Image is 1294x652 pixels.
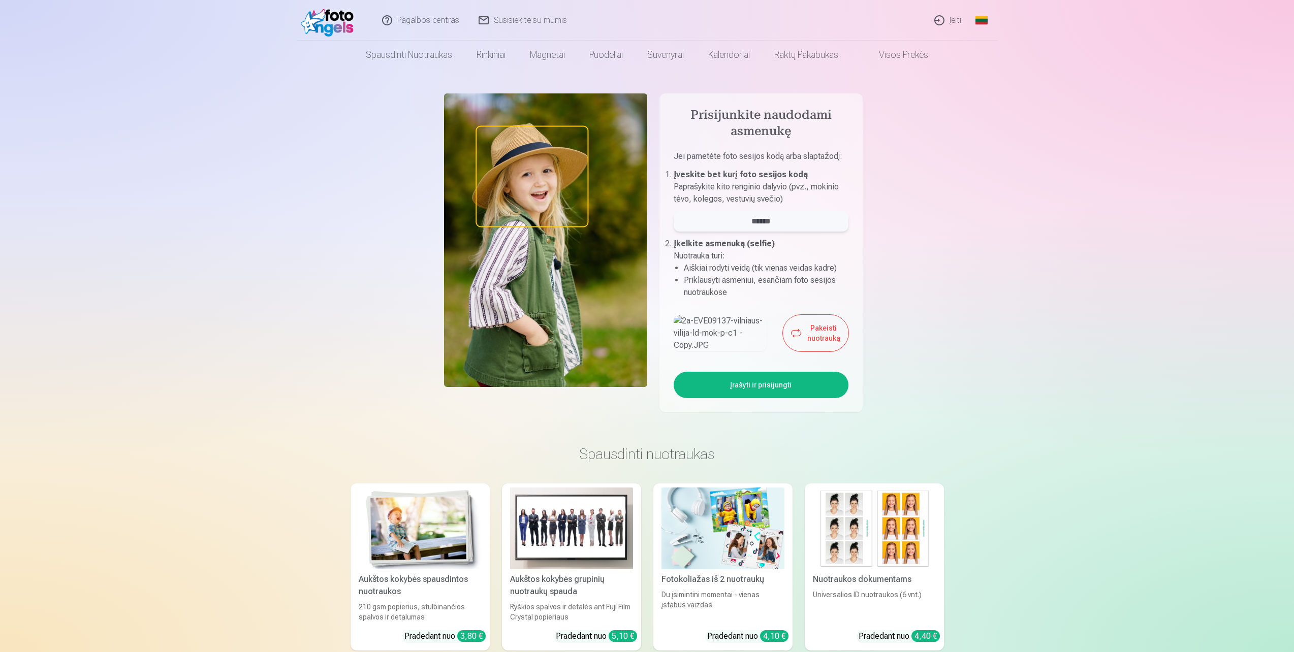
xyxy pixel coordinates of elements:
img: Nuotraukos dokumentams [813,487,936,569]
div: Pradedant nuo [404,630,486,642]
img: /fa2 [301,4,359,37]
div: Aukštos kokybės grupinių nuotraukų spauda [506,573,637,598]
p: Paprašykite kito renginio dalyvio (pvz., mokinio tėvo, kolegos, vestuvių svečio) [674,181,848,205]
div: Ryškios spalvos ir detalės ant Fuji Film Crystal popieriaus [506,602,637,622]
h4: Prisijunkite naudodami asmenukę [674,108,848,140]
div: 3,80 € [457,630,486,642]
a: Magnetai [518,41,577,69]
button: Įrašyti ir prisijungti [674,372,848,398]
div: 4,10 € [760,630,788,642]
div: 4,40 € [911,630,940,642]
div: Fotokoliažas iš 2 nuotraukų [657,573,788,585]
img: Aukštos kokybės grupinių nuotraukų spauda [510,487,633,569]
div: 5,10 € [609,630,637,642]
b: Įkelkite asmenuką (selfie) [674,239,775,248]
div: Aukštos kokybės spausdintos nuotraukos [355,573,486,598]
h3: Spausdinti nuotraukas [359,445,936,463]
button: Pakeisti nuotrauką [783,315,848,351]
div: Nuotraukos dokumentams [809,573,940,585]
a: Spausdinti nuotraukas [354,41,464,69]
div: Pradedant nuo [707,630,788,642]
div: Pradedant nuo [556,630,637,642]
a: Nuotraukos dokumentamsNuotraukos dokumentamsUniversalios ID nuotraukos (6 vnt.)Pradedant nuo 4,40 € [805,483,944,650]
div: Universalios ID nuotraukos (6 vnt.) [809,590,940,622]
a: Aukštos kokybės spausdintos nuotraukos Aukštos kokybės spausdintos nuotraukos210 gsm popierius, s... [351,483,490,650]
div: 210 gsm popierius, stulbinančios spalvos ir detalumas [355,602,486,622]
li: Aiškiai rodyti veidą (tik vienas veidas kadre) [684,262,848,274]
a: Aukštos kokybės grupinių nuotraukų spaudaAukštos kokybės grupinių nuotraukų spaudaRyškios spalvos... [502,483,641,650]
b: Įveskite bet kurį foto sesijos kodą [674,170,808,179]
div: Du įsimintini momentai - vienas įstabus vaizdas [657,590,788,622]
a: Suvenyrai [635,41,696,69]
li: Priklausyti asmeniui, esančiam foto sesijos nuotraukose [684,274,848,299]
div: Pradedant nuo [859,630,940,642]
a: Visos prekės [850,41,940,69]
p: Jei pametėte foto sesijos kodą arba slaptažodį : [674,150,848,169]
img: 2a-EVE09137-vilniaus-vilija-ld-mok-p-c1 - Copy.JPG [674,315,767,351]
img: Aukštos kokybės spausdintos nuotraukos [359,487,482,569]
a: Rinkiniai [464,41,518,69]
a: Kalendoriai [696,41,762,69]
p: Nuotrauka turi : [674,250,848,262]
a: Puodeliai [577,41,635,69]
img: Fotokoliažas iš 2 nuotraukų [661,487,784,569]
a: Raktų pakabukas [762,41,850,69]
a: Fotokoliažas iš 2 nuotraukųFotokoliažas iš 2 nuotraukųDu įsimintini momentai - vienas įstabus vai... [653,483,793,650]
